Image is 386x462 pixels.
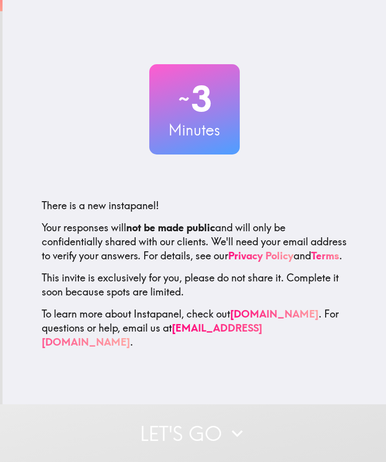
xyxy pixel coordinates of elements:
h2: 3 [149,78,240,119]
a: [DOMAIN_NAME] [230,307,319,320]
h3: Minutes [149,119,240,140]
b: not be made public [126,221,215,234]
p: Your responses will and will only be confidentially shared with our clients. We'll need your emai... [42,221,347,263]
a: Terms [311,249,339,262]
span: There is a new instapanel! [42,199,159,212]
p: This invite is exclusively for you, please do not share it. Complete it soon because spots are li... [42,271,347,299]
p: To learn more about Instapanel, check out . For questions or help, email us at . [42,307,347,349]
span: ~ [177,84,191,114]
a: [EMAIL_ADDRESS][DOMAIN_NAME] [42,322,262,348]
a: Privacy Policy [228,249,294,262]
